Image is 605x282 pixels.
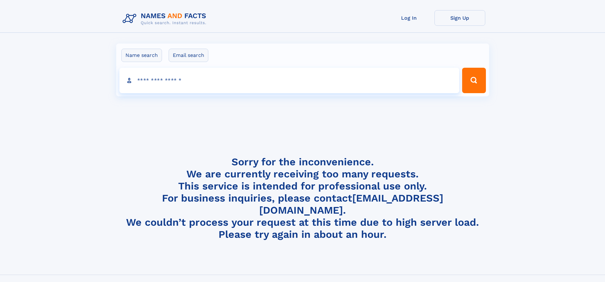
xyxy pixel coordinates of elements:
[384,10,434,26] a: Log In
[462,68,486,93] button: Search Button
[434,10,485,26] a: Sign Up
[259,192,443,216] a: [EMAIL_ADDRESS][DOMAIN_NAME]
[120,10,212,27] img: Logo Names and Facts
[120,156,485,241] h4: Sorry for the inconvenience. We are currently receiving too many requests. This service is intend...
[169,49,208,62] label: Email search
[121,49,162,62] label: Name search
[119,68,460,93] input: search input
